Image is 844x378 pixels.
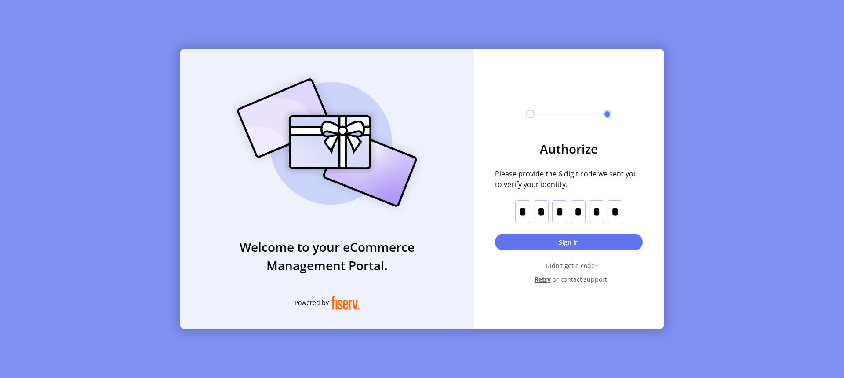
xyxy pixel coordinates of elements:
span: or contact support. [553,275,609,284]
h3: Authorize [495,139,643,158]
h3: Welcome to your eCommerce Management Portal. [180,238,474,275]
span: Didn’t get a code? [500,261,643,270]
span: Please provide the 6 digit code we sent you to verify your identity. [495,169,643,190]
img: card_Illustration.svg [224,69,430,217]
button: Sign in [495,234,643,250]
span: Retry [535,275,551,284]
span: Powered by [295,298,329,307]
